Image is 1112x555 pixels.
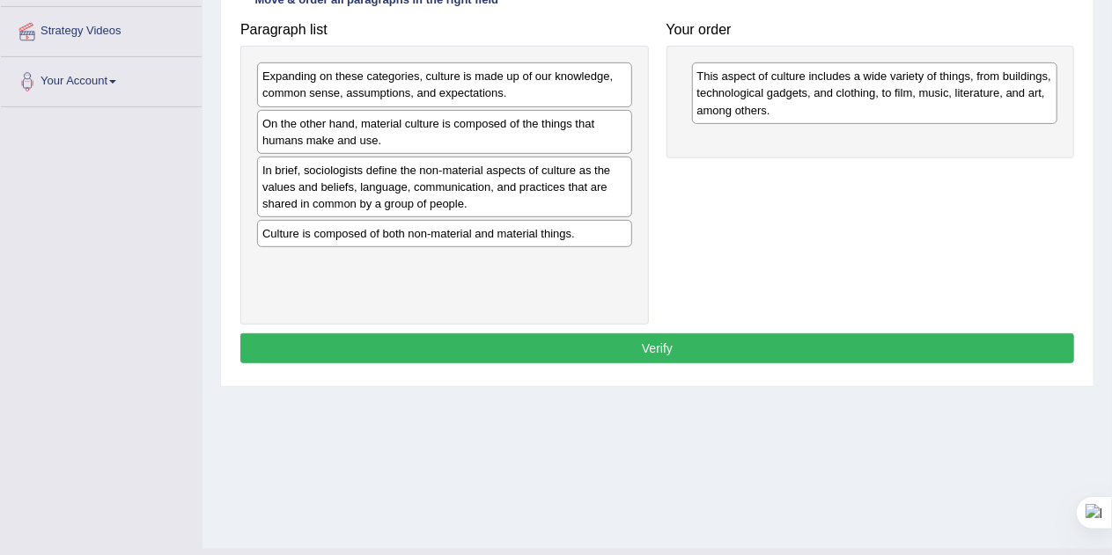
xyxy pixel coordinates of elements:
div: This aspect of culture includes a wide variety of things, from buildings, technological gadgets, ... [692,62,1058,123]
a: Strategy Videos [1,7,202,51]
h4: Paragraph list [240,22,649,38]
div: Expanding on these categories, culture is made up of our knowledge, common sense, assumptions, an... [257,62,632,106]
button: Verify [240,333,1074,363]
h4: Your order [666,22,1075,38]
div: On the other hand, material culture is composed of the things that humans make and use. [257,110,632,154]
a: Your Account [1,57,202,101]
div: In brief, sociologists define the non-material aspects of culture as the values and beliefs, lang... [257,157,632,217]
div: Culture is composed of both non-material and material things. [257,220,632,247]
